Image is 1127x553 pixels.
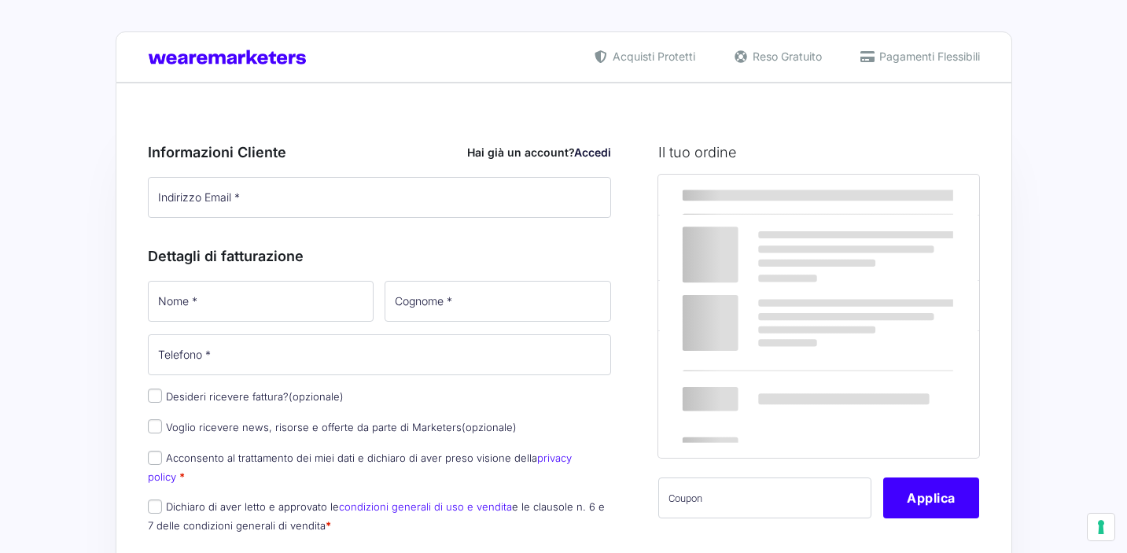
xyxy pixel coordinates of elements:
input: Indirizzo Email * [148,177,612,218]
th: Subtotale [843,175,980,216]
input: Desideri ricevere fattura?(opzionale) [148,389,162,403]
h3: Il tuo ordine [658,142,979,163]
input: Telefono * [148,334,612,375]
abbr: obbligatorio [179,470,185,483]
span: Acquisti Protetti [609,48,695,65]
th: Subtotale [658,281,843,330]
input: Dichiaro di aver letto e approvato lecondizioni generali di uso e venditae le clausole n. 6 e 7 d... [148,500,162,514]
a: condizioni generali di uso e vendita [339,500,512,513]
label: Desideri ricevere fattura? [148,390,344,403]
span: (opzionale) [289,390,344,403]
div: Hai già un account? [467,144,611,160]
input: Voglio ricevere news, risorse e offerte da parte di Marketers(opzionale) [148,419,162,433]
input: Coupon [658,477,871,518]
label: Acconsento al trattamento dei miei dati e dichiaro di aver preso visione della [148,452,572,482]
input: Nome * [148,281,374,322]
input: Cognome * [385,281,611,322]
span: (opzionale) [462,421,517,433]
th: Prodotto [658,175,843,216]
span: Reso Gratuito [749,48,822,65]
td: Marketers World 2025 - MW25 Ticket Premium [658,216,843,281]
span: Pagamenti Flessibili [875,48,980,65]
input: Acconsento al trattamento dei miei dati e dichiaro di aver preso visione dellaprivacy policy * [148,451,162,465]
th: Totale [658,330,843,457]
a: privacy policy [148,452,572,482]
label: Dichiaro di aver letto e approvato le e le clausole n. 6 e 7 delle condizioni generali di vendita [148,500,605,531]
button: Applica [883,477,979,518]
h3: Dettagli di fatturazione [148,245,612,267]
h3: Informazioni Cliente [148,142,612,163]
a: Accedi [574,146,611,159]
label: Voglio ricevere news, risorse e offerte da parte di Marketers [148,421,517,433]
abbr: obbligatorio [326,519,331,532]
button: Le tue preferenze relative al consenso per le tecnologie di tracciamento [1088,514,1114,540]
